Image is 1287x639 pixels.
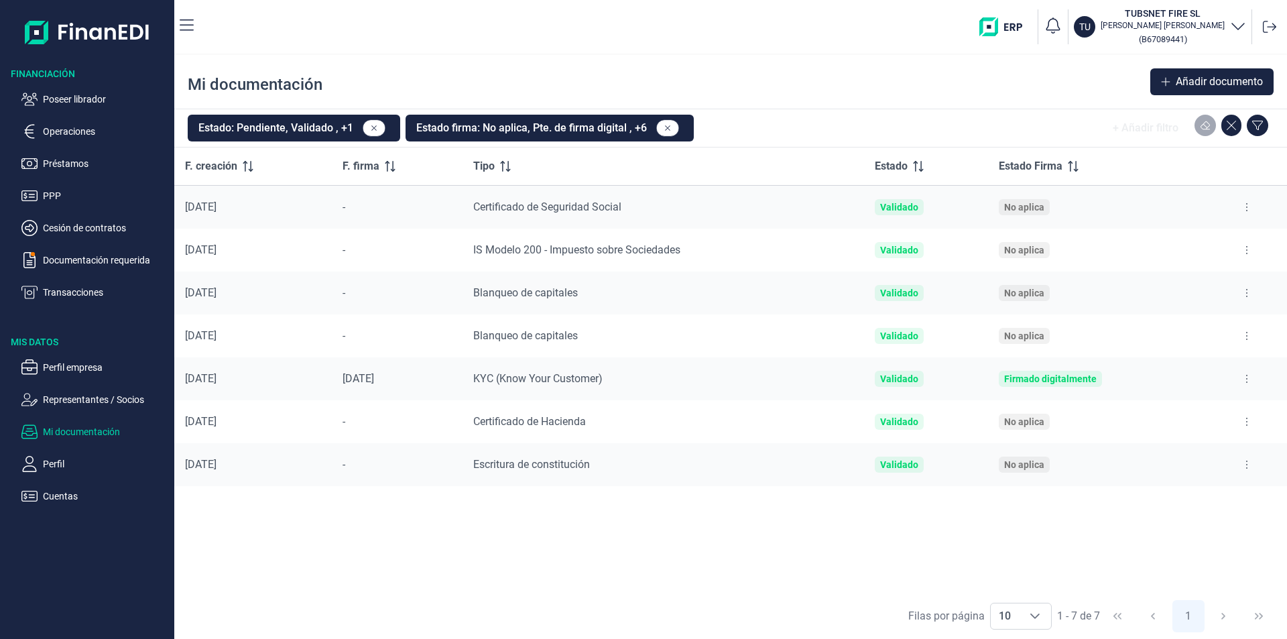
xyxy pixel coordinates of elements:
span: 1 - 7 de 7 [1057,611,1100,622]
div: [DATE] [185,200,321,214]
button: Operaciones [21,123,169,139]
div: [DATE] [185,243,321,257]
div: - [343,329,452,343]
div: No aplica [1004,202,1044,213]
div: [DATE] [343,372,452,386]
button: Mi documentación [21,424,169,440]
div: No aplica [1004,288,1044,298]
button: Préstamos [21,156,169,172]
span: KYC (Know Your Customer) [473,372,603,385]
p: Transacciones [43,284,169,300]
button: Perfil empresa [21,359,169,375]
span: Blanqueo de capitales [473,329,578,342]
p: Cesión de contratos [43,220,169,236]
small: Copiar cif [1139,34,1187,44]
p: Poseer librador [43,91,169,107]
span: Certificado de Hacienda [473,415,586,428]
span: Estado Firma [999,158,1062,174]
div: Validado [880,202,918,213]
div: [DATE] [185,372,321,386]
p: Operaciones [43,123,169,139]
div: Firmado digitalmente [1004,373,1097,384]
div: Filas por página [908,608,985,624]
button: Page 1 [1172,600,1205,632]
div: No aplica [1004,459,1044,470]
div: Mi documentación [188,74,322,95]
button: Estado firma: No aplica, Pte. de firma digital , +6 [406,115,694,141]
div: - [343,243,452,257]
p: PPP [43,188,169,204]
button: First Page [1101,600,1133,632]
div: [DATE] [185,329,321,343]
button: Next Page [1207,600,1239,632]
button: Perfil [21,456,169,472]
span: F. firma [343,158,379,174]
button: PPP [21,188,169,204]
div: - [343,458,452,471]
span: IS Modelo 200 - Impuesto sobre Sociedades [473,243,680,256]
div: Validado [880,245,918,255]
div: Validado [880,373,918,384]
div: [DATE] [185,286,321,300]
div: No aplica [1004,245,1044,255]
button: Last Page [1243,600,1275,632]
p: TU [1079,20,1091,34]
span: F. creación [185,158,237,174]
button: Cesión de contratos [21,220,169,236]
div: - [343,415,452,428]
button: Documentación requerida [21,252,169,268]
button: TUTUBSNET FIRE SL[PERSON_NAME] [PERSON_NAME](B67089441) [1074,7,1246,47]
div: Validado [880,288,918,298]
div: - [343,200,452,214]
p: Préstamos [43,156,169,172]
span: 10 [991,603,1019,629]
div: Validado [880,416,918,427]
button: Cuentas [21,488,169,504]
div: - [343,286,452,300]
p: [PERSON_NAME] [PERSON_NAME] [1101,20,1225,31]
button: Estado: Pendiente, Validado , +1 [188,115,400,141]
button: Previous Page [1137,600,1169,632]
img: erp [979,17,1032,36]
p: Perfil empresa [43,359,169,375]
div: [DATE] [185,458,321,471]
div: Validado [880,459,918,470]
p: Documentación requerida [43,252,169,268]
div: Validado [880,331,918,341]
button: Añadir documento [1150,68,1274,95]
button: Poseer librador [21,91,169,107]
p: Cuentas [43,488,169,504]
button: Representantes / Socios [21,392,169,408]
img: Logo de aplicación [25,11,150,54]
button: Transacciones [21,284,169,300]
h3: TUBSNET FIRE SL [1101,7,1225,20]
p: Perfil [43,456,169,472]
p: Mi documentación [43,424,169,440]
div: Choose [1019,603,1051,629]
span: Tipo [473,158,495,174]
span: Certificado de Seguridad Social [473,200,621,213]
div: [DATE] [185,415,321,428]
span: Añadir documento [1176,74,1263,90]
p: Representantes / Socios [43,392,169,408]
span: Blanqueo de capitales [473,286,578,299]
div: No aplica [1004,416,1044,427]
span: Estado [875,158,908,174]
div: No aplica [1004,331,1044,341]
span: Escritura de constitución [473,458,590,471]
